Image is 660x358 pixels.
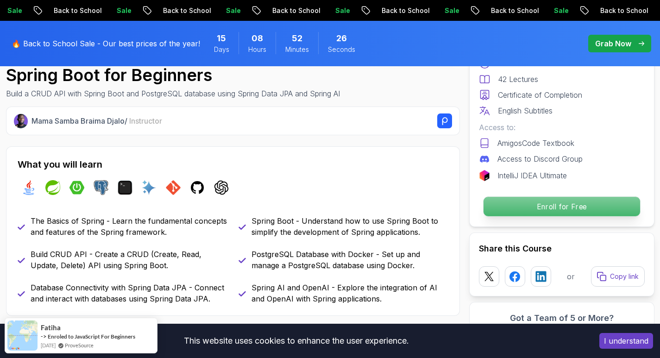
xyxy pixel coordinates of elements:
span: Fatiha [41,324,61,332]
img: java logo [21,180,36,195]
p: Sale [97,6,127,15]
img: provesource social proof notification image [7,320,38,351]
p: English Subtitles [498,105,553,116]
h2: What you will learn [18,158,448,171]
p: Access to: [479,122,645,133]
p: Copy link [610,272,639,281]
p: Build a CRUD API with Spring Boot and PostgreSQL database using Spring Data JPA and Spring AI [6,88,340,99]
p: Certificate of Completion [498,89,582,100]
p: Grab Now [595,38,631,49]
button: Accept cookies [599,333,653,349]
img: Nelson Djalo [14,114,28,128]
h1: Spring Boot for Beginners [6,66,340,84]
a: ProveSource [65,341,94,349]
button: Enroll for Free [483,196,640,217]
span: 52 Minutes [292,32,302,45]
span: Instructor [129,116,162,126]
h2: Share this Course [479,242,645,255]
p: Mama Samba Braima Djalo / [31,115,162,126]
p: Sale [534,6,564,15]
img: jetbrains logo [479,170,490,181]
button: Copy link [591,266,645,287]
span: -> [41,333,47,340]
p: Spring AI and OpenAI - Explore the integration of AI and OpenAI with Spring applications. [251,282,448,304]
img: spring logo [45,180,60,195]
img: terminal logo [118,180,132,195]
p: Back to School [581,6,644,15]
span: [DATE] [41,341,56,349]
img: chatgpt logo [214,180,229,195]
span: Hours [248,45,266,54]
p: Access to Discord Group [497,153,583,164]
p: Spring Boot - Understand how to use Spring Boot to simplify the development of Spring applications. [251,215,448,238]
a: Enroled to JavaScript For Beginners [48,333,135,340]
h3: Got a Team of 5 or More? [479,312,645,325]
div: This website uses cookies to enhance the user experience. [7,331,585,351]
img: github logo [190,180,205,195]
p: Enroll for Free [483,197,640,216]
p: Back to School [362,6,425,15]
img: git logo [166,180,181,195]
span: 15 Days [217,32,226,45]
img: ai logo [142,180,157,195]
span: Seconds [328,45,355,54]
img: spring-boot logo [69,180,84,195]
span: Minutes [285,45,309,54]
p: Build CRUD API - Create a CRUD (Create, Read, Update, Delete) API using Spring Boot. [31,249,227,271]
p: Sale [207,6,236,15]
p: The Basics of Spring - Learn the fundamental concepts and features of the Spring framework. [31,215,227,238]
p: Back to School [34,6,97,15]
span: 8 Hours [251,32,263,45]
p: Sale [425,6,455,15]
p: 42 Lectures [498,74,538,85]
p: or [567,271,575,282]
p: IntelliJ IDEA Ultimate [497,170,567,181]
p: AmigosCode Textbook [497,138,574,149]
p: Back to School [253,6,316,15]
img: postgres logo [94,180,108,195]
p: PostgreSQL Database with Docker - Set up and manage a PostgreSQL database using Docker. [251,249,448,271]
p: Back to School [144,6,207,15]
span: 26 Seconds [336,32,347,45]
span: Days [214,45,229,54]
p: Database Connectivity with Spring Data JPA - Connect and interact with databases using Spring Dat... [31,282,227,304]
p: 🔥 Back to School Sale - Our best prices of the year! [12,38,200,49]
p: Back to School [471,6,534,15]
p: Sale [316,6,346,15]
